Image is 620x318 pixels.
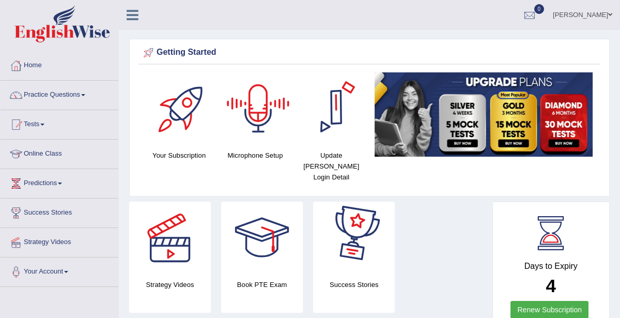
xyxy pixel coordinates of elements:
[1,199,118,224] a: Success Stories
[129,279,211,290] h4: Strategy Videos
[1,169,118,195] a: Predictions
[534,4,545,14] span: 0
[1,110,118,136] a: Tests
[1,140,118,165] a: Online Class
[375,72,593,157] img: small5.jpg
[141,45,598,60] div: Getting Started
[1,51,118,77] a: Home
[1,258,118,283] a: Your Account
[221,279,303,290] h4: Book PTE Exam
[1,228,118,254] a: Strategy Videos
[546,276,556,296] b: 4
[146,150,212,161] h4: Your Subscription
[504,262,598,271] h4: Days to Expiry
[313,279,395,290] h4: Success Stories
[1,81,118,107] a: Practice Questions
[222,150,288,161] h4: Microphone Setup
[299,150,364,183] h4: Update [PERSON_NAME] Login Detail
